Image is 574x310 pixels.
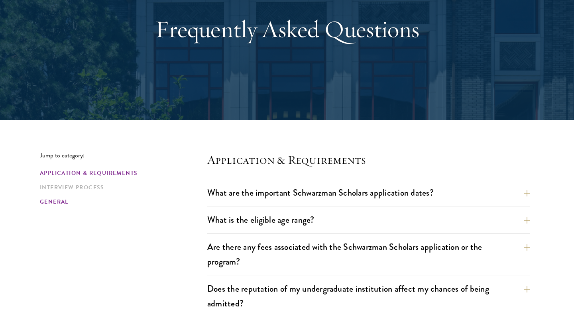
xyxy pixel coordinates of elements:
[207,211,530,229] button: What is the eligible age range?
[40,169,202,177] a: Application & Requirements
[207,238,530,271] button: Are there any fees associated with the Schwarzman Scholars application or the program?
[149,15,425,43] h1: Frequently Asked Questions
[40,198,202,206] a: General
[40,152,207,159] p: Jump to category:
[207,152,530,168] h4: Application & Requirements
[207,184,530,202] button: What are the important Schwarzman Scholars application dates?
[40,183,202,192] a: Interview Process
